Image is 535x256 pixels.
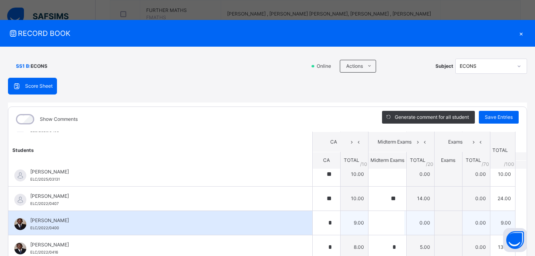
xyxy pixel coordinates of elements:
[340,186,368,211] td: 10.00
[30,193,294,200] span: [PERSON_NAME]
[410,157,425,163] span: TOTAL
[462,162,490,186] td: 0.00
[490,162,515,186] td: 10.00
[490,132,515,169] th: TOTAL
[426,160,433,167] span: / 20
[490,186,515,211] td: 24.00
[435,63,453,70] span: Subject
[441,157,455,163] span: Exams
[490,211,515,235] td: 9.00
[25,83,53,90] span: Score Sheet
[30,168,294,175] span: [PERSON_NAME]
[16,63,31,70] span: SS1 B :
[370,157,404,163] span: Midterm Exams
[360,160,367,167] span: / 10
[406,162,434,186] td: 0.00
[346,63,363,70] span: Actions
[340,211,368,235] td: 9.00
[30,177,60,181] span: ELC/2025/03131
[515,28,527,39] div: ×
[406,211,434,235] td: 0.00
[40,116,78,123] label: Show Comments
[466,157,481,163] span: TOTAL
[30,217,294,224] span: [PERSON_NAME]
[31,63,47,70] span: ECONS
[441,138,470,146] span: Exams
[462,211,490,235] td: 0.00
[30,241,294,248] span: [PERSON_NAME]
[14,242,26,254] img: ELC_2022_0416.png
[12,147,34,153] span: Students
[30,226,59,230] span: ELC/2022/0400
[340,162,368,186] td: 10.00
[485,114,513,121] span: Save Entries
[460,63,512,70] div: ECONS
[344,157,359,163] span: TOTAL
[30,250,58,254] span: ELC/2022/0416
[406,186,434,211] td: 14.00
[504,160,514,167] span: /100
[462,186,490,211] td: 0.00
[503,228,527,252] button: Open asap
[8,28,515,39] span: RECORD BOOK
[14,218,26,230] img: ELC_2022_0400.png
[14,169,26,181] img: default.svg
[316,63,336,70] span: Online
[395,114,469,121] span: Generate comment for all student
[482,160,489,167] span: / 70
[374,138,415,146] span: Midterm Exams
[30,201,59,206] span: ELC/2022/0407
[319,138,349,146] span: CA
[323,157,330,163] span: CA
[14,194,26,206] img: default.svg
